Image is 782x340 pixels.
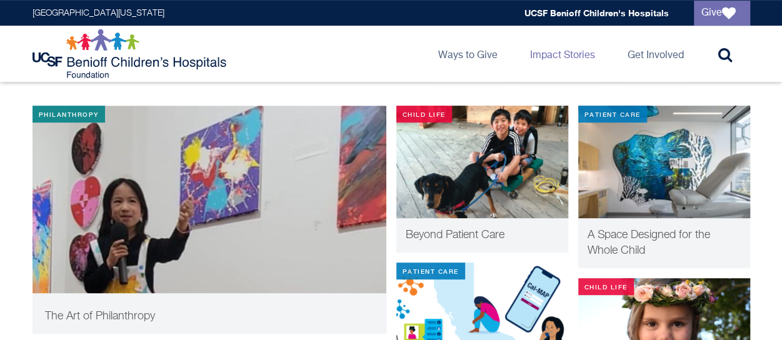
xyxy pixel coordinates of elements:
a: Philanthropy Juliette explaining her art The Art of Philanthropy [33,106,386,334]
img: New clinic room interior [578,106,750,218]
a: Ways to Give [428,26,508,82]
img: Kyle Quan and his brother [396,106,568,218]
img: Juliette explaining her art [33,106,386,331]
img: Logo for UCSF Benioff Children's Hospitals Foundation [33,29,229,79]
span: The Art of Philanthropy [45,311,155,322]
span: Beyond Patient Care [406,229,504,241]
a: Get Involved [618,26,694,82]
div: Child Life [396,106,452,122]
span: A Space Designed for the Whole Child [588,229,710,256]
a: Give [694,1,750,26]
div: Child Life [578,278,634,295]
div: Patient Care [396,262,465,279]
a: Child Life Kyle Quan and his brother Beyond Patient Care [396,106,568,252]
a: Patient Care New clinic room interior A Space Designed for the Whole Child [578,106,750,268]
a: Impact Stories [520,26,605,82]
a: UCSF Benioff Children's Hospitals [524,7,669,18]
div: Patient Care [578,106,647,122]
div: Philanthropy [33,106,105,122]
a: [GEOGRAPHIC_DATA][US_STATE] [33,9,164,17]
